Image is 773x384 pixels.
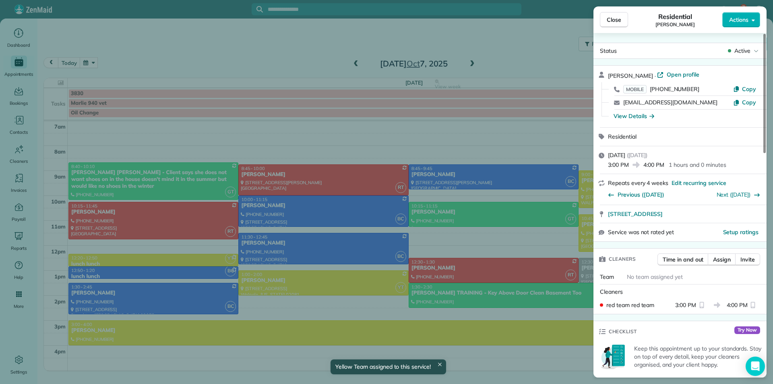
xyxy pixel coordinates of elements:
[608,161,629,169] span: 3:00 PM
[608,179,668,187] span: Repeats every 4 weeks
[606,301,654,309] span: red team red team
[650,85,699,93] span: [PHONE_NUMBER]
[608,228,674,237] span: Service was not rated yet
[658,12,692,21] span: Residential
[608,191,664,199] button: Previous ([DATE])
[742,99,756,106] span: Copy
[608,152,625,159] span: [DATE]
[600,288,623,295] span: Cleaners
[623,85,647,93] span: MOBILE
[653,73,657,79] span: ·
[627,273,683,280] span: No team assigned yet
[717,191,761,199] button: Next ([DATE])
[600,273,614,280] span: Team
[735,253,760,266] button: Invite
[717,191,751,198] a: Next ([DATE])
[742,85,756,93] span: Copy
[623,99,717,106] a: [EMAIL_ADDRESS][DOMAIN_NAME]
[609,328,637,336] span: Checklist
[627,152,647,159] span: ( [DATE] )
[733,98,756,106] button: Copy
[608,72,653,79] span: [PERSON_NAME]
[740,255,755,264] span: Invite
[713,255,731,264] span: Assign
[734,47,750,55] span: Active
[708,253,736,266] button: Assign
[733,85,756,93] button: Copy
[600,12,628,27] button: Close
[727,301,748,309] span: 4:00 PM
[723,228,759,236] button: Setup ratings
[600,47,617,54] span: Status
[331,359,446,374] div: Yellow Team assigned to this service!
[734,326,760,334] span: Try Now
[663,255,703,264] span: Time in and out
[634,345,762,369] p: Keep this appointment up to your standards. Stay on top of every detail, keep your cleaners organ...
[608,210,762,218] a: [STREET_ADDRESS]
[657,253,709,266] button: Time in and out
[618,191,664,199] span: Previous ([DATE])
[608,210,663,218] span: [STREET_ADDRESS]
[607,16,621,24] span: Close
[608,133,637,140] span: Residential
[669,161,726,169] p: 1 hours and 0 minutes
[675,301,696,309] span: 3:00 PM
[672,179,726,187] span: Edit recurring service
[746,357,765,376] div: Open Intercom Messenger
[609,255,636,263] span: Cleaners
[643,161,664,169] span: 4:00 PM
[614,112,654,120] button: View Details
[657,71,699,79] a: Open profile
[667,71,699,79] span: Open profile
[655,21,695,28] span: [PERSON_NAME]
[729,16,748,24] span: Actions
[623,85,699,93] a: MOBILE[PHONE_NUMBER]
